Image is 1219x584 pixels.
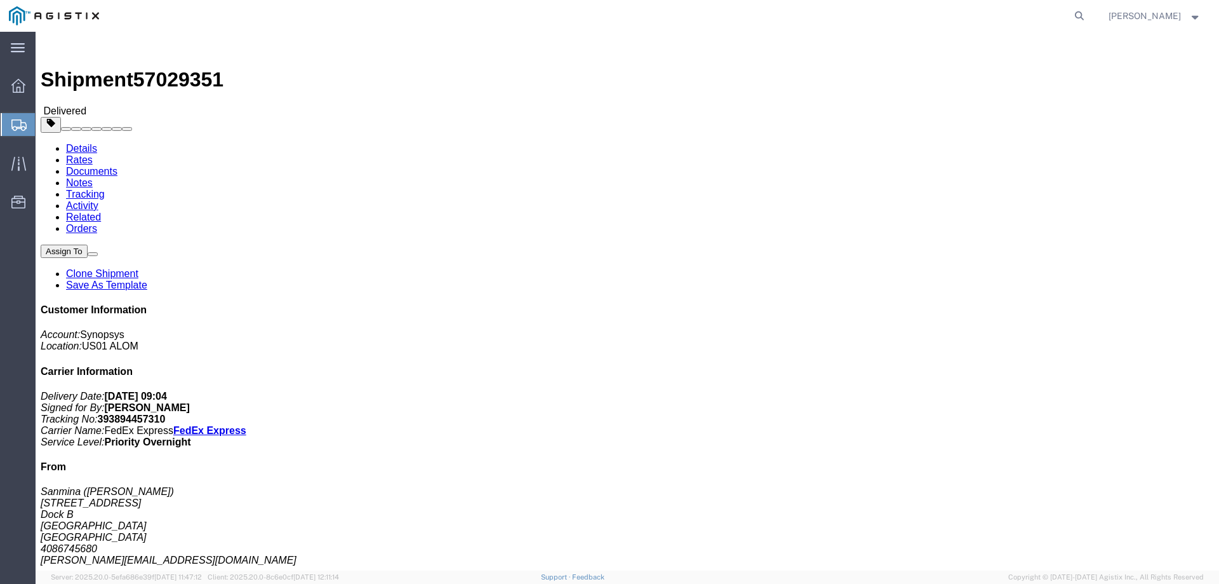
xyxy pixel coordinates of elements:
[208,573,339,581] span: Client: 2025.20.0-8c6e0cf
[36,32,1219,571] iframe: FS Legacy Container
[1008,572,1204,583] span: Copyright © [DATE]-[DATE] Agistix Inc., All Rights Reserved
[9,6,99,25] img: logo
[293,573,339,581] span: [DATE] 12:11:14
[1108,8,1202,24] button: [PERSON_NAME]
[154,573,202,581] span: [DATE] 11:47:12
[51,573,202,581] span: Server: 2025.20.0-5efa686e39f
[1109,9,1181,23] span: Billy Lo
[541,573,573,581] a: Support
[572,573,604,581] a: Feedback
